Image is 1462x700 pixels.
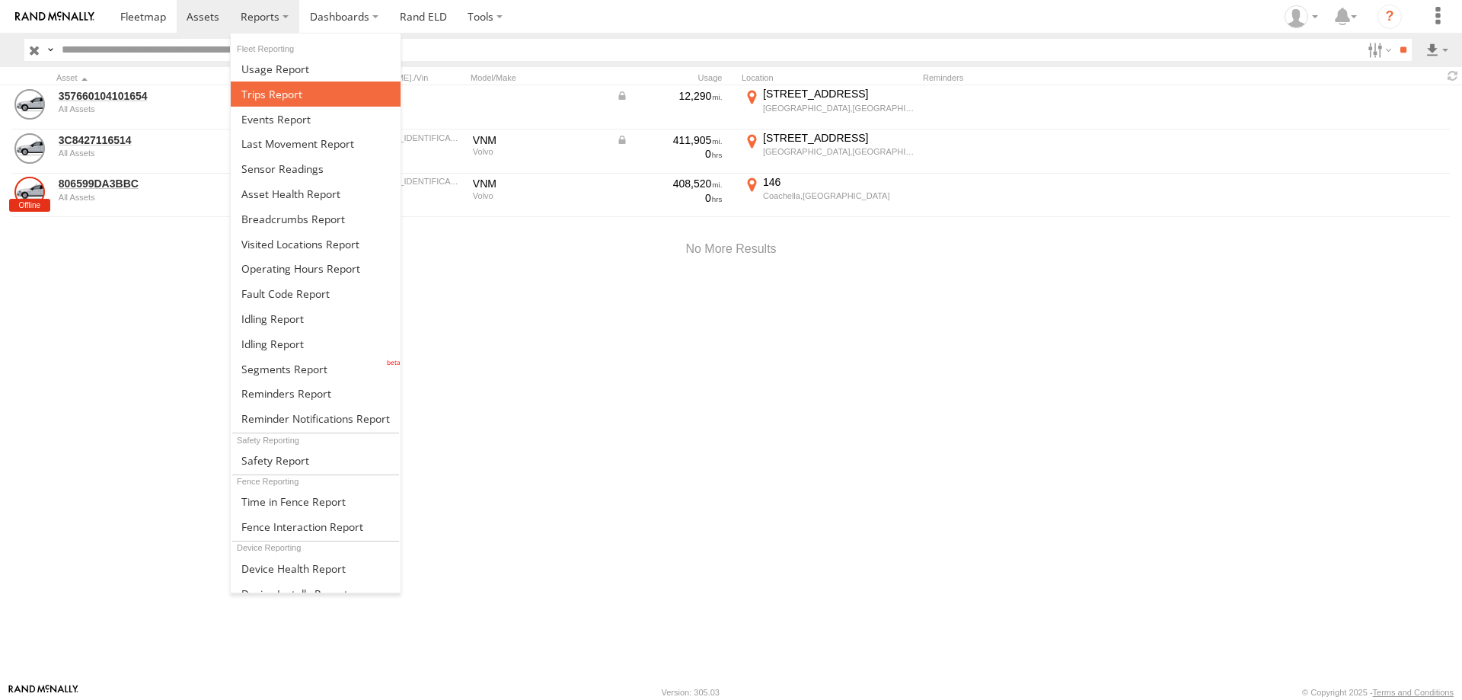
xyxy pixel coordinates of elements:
[231,382,401,407] a: Reminders Report
[1361,39,1394,61] label: Search Filter Options
[59,89,267,103] a: 357660104101654
[742,175,917,216] label: Click to View Current Location
[763,131,915,145] div: [STREET_ADDRESS]
[1377,5,1402,29] i: ?
[59,193,267,202] div: undefined
[56,72,270,83] div: Click to Sort
[231,82,401,107] a: Trips Report
[231,256,401,281] a: Asset Operating Hours Report
[345,133,462,142] div: 4V4M99DG7EN150138
[14,89,45,120] a: View Asset Details
[345,177,462,186] div: 4V4M99DG7EN150138
[763,190,915,201] div: Coachella,[GEOGRAPHIC_DATA]
[616,191,723,205] div: 0
[59,149,267,158] div: undefined
[231,406,401,431] a: Service Reminder Notifications Report
[763,87,915,101] div: [STREET_ADDRESS]
[231,556,401,581] a: Device Health Report
[231,581,401,606] a: Device Installs Report
[473,147,605,156] div: Volvo
[1424,39,1450,61] label: Export results as...
[231,356,401,382] a: Segments Report
[231,206,401,232] a: Breadcrumbs Report
[231,306,401,331] a: Idling Report
[616,89,723,103] div: Data from Vehicle CANbus
[923,72,1167,83] div: Reminders
[742,87,917,128] label: Click to View Current Location
[742,131,917,172] label: Click to View Current Location
[8,685,78,700] a: Visit our Website
[231,489,401,514] a: Time in Fences Report
[616,177,723,190] div: 408,520
[1279,5,1323,28] div: Denise Hegedus
[231,156,401,181] a: Sensor Readings
[231,181,401,206] a: Asset Health Report
[473,133,605,147] div: VNM
[231,281,401,306] a: Fault Code Report
[616,133,723,147] div: Data from Vehicle CANbus
[231,448,401,473] a: Safety Report
[59,133,267,147] a: 3C8427116514
[471,72,608,83] div: Model/Make
[59,177,267,190] a: 806599DA3BBC
[231,331,401,356] a: Idling Report
[231,107,401,132] a: Full Events Report
[742,72,917,83] div: Location
[14,133,45,164] a: View Asset Details
[231,56,401,82] a: Usage Report
[473,191,605,200] div: Volvo
[14,177,45,207] a: View Asset Details
[763,175,915,189] div: 146
[231,131,401,156] a: Last Movement Report
[616,147,723,161] div: 0
[473,177,605,190] div: VNM
[662,688,720,697] div: Version: 305.03
[1302,688,1454,697] div: © Copyright 2025 -
[1373,688,1454,697] a: Terms and Conditions
[763,103,915,113] div: [GEOGRAPHIC_DATA],[GEOGRAPHIC_DATA]
[15,11,94,22] img: rand-logo.svg
[231,232,401,257] a: Visited Locations Report
[1444,69,1462,83] span: Refresh
[614,72,736,83] div: Usage
[44,39,56,61] label: Search Query
[231,514,401,539] a: Fence Interaction Report
[763,146,915,157] div: [GEOGRAPHIC_DATA],[GEOGRAPHIC_DATA]
[343,72,464,83] div: [PERSON_NAME]./Vin
[59,104,267,113] div: undefined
